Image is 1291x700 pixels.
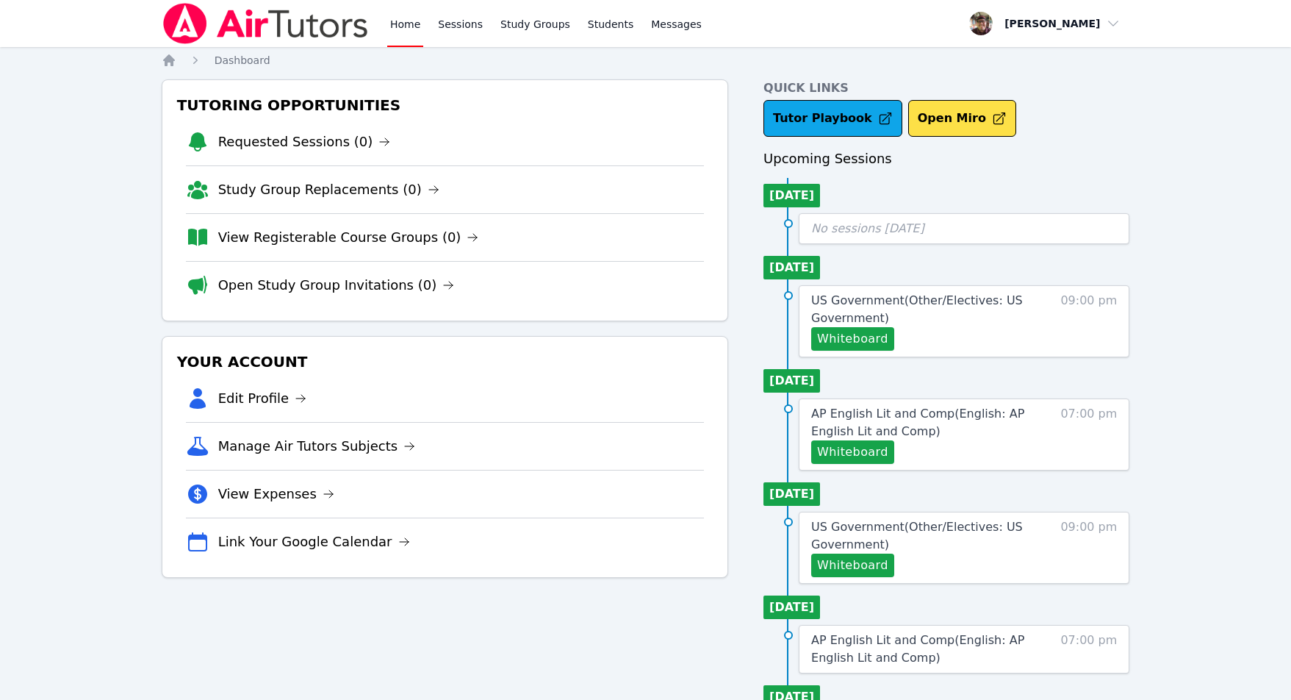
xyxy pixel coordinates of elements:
[811,554,894,577] button: Whiteboard
[174,92,716,118] h3: Tutoring Opportunities
[763,596,820,619] li: [DATE]
[811,221,924,235] span: No sessions [DATE]
[763,256,820,279] li: [DATE]
[218,132,391,152] a: Requested Sessions (0)
[651,17,702,32] span: Messages
[174,349,716,375] h3: Your Account
[811,520,1023,551] span: US Government ( Other/Electives: US Government )
[811,327,894,351] button: Whiteboard
[811,518,1040,554] a: US Government(Other/Electives: US Government)
[162,3,370,44] img: Air Tutors
[218,227,479,248] a: View Registerable Course Groups (0)
[763,100,902,137] a: Tutor Playbook
[811,633,1024,665] span: AP English Lit and Comp ( English: AP English Lit and Comp )
[215,54,270,66] span: Dashboard
[162,53,1130,68] nav: Breadcrumb
[811,292,1040,327] a: US Government(Other/Electives: US Government)
[811,293,1023,325] span: US Government ( Other/Electives: US Government )
[763,482,820,506] li: [DATE]
[218,532,410,552] a: Link Your Google Calendar
[811,407,1024,438] span: AP English Lit and Comp ( English: AP English Lit and Comp )
[218,275,455,296] a: Open Study Group Invitations (0)
[811,405,1040,440] a: AP English Lit and Comp(English: AP English Lit and Comp)
[763,149,1129,169] h3: Upcoming Sessions
[763,369,820,393] li: [DATE]
[763,184,820,207] li: [DATE]
[215,53,270,68] a: Dashboard
[1060,292,1117,351] span: 09:00 pm
[1060,632,1117,667] span: 07:00 pm
[908,100,1016,137] button: Open Miro
[218,436,416,457] a: Manage Air Tutors Subjects
[811,440,894,464] button: Whiteboard
[1060,518,1117,577] span: 09:00 pm
[218,388,307,409] a: Edit Profile
[811,632,1040,667] a: AP English Lit and Comp(English: AP English Lit and Comp)
[218,179,439,200] a: Study Group Replacements (0)
[218,484,334,504] a: View Expenses
[763,79,1129,97] h4: Quick Links
[1060,405,1117,464] span: 07:00 pm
